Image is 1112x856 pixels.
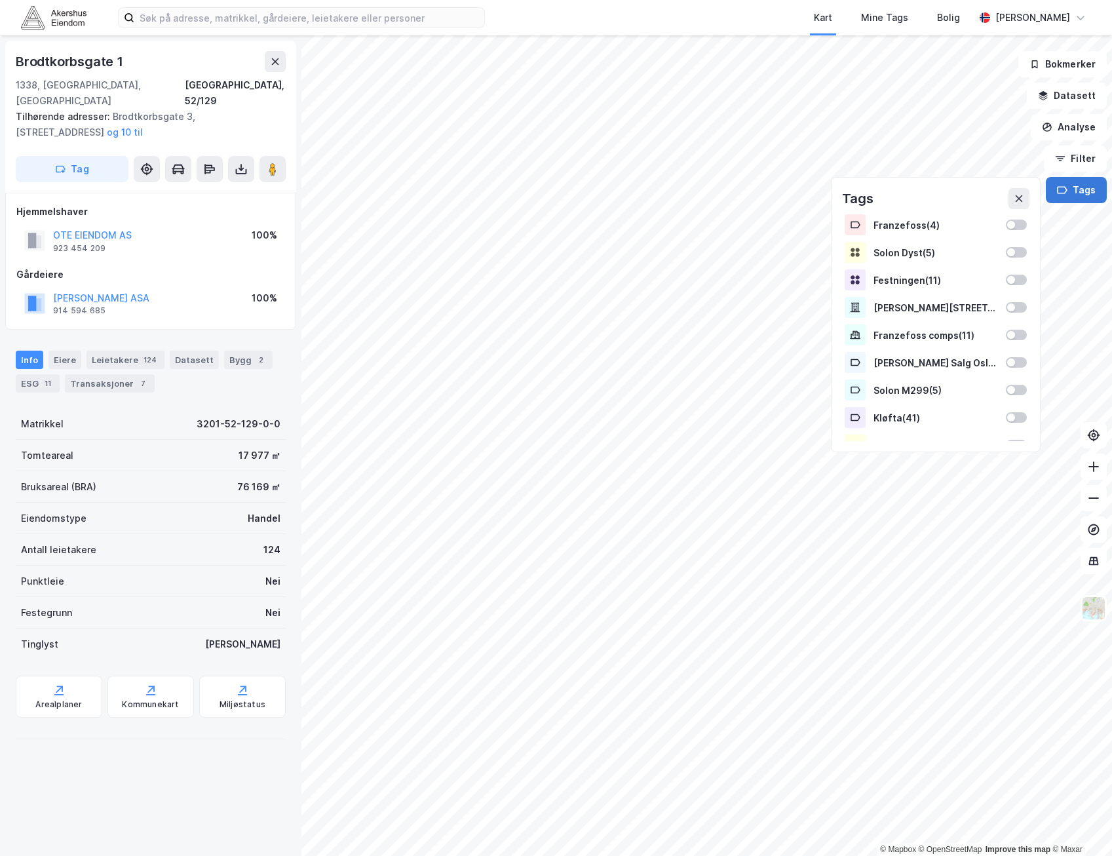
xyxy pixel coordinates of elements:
div: Solon Dyst ( 5 ) [873,247,998,258]
input: Søk på adresse, matrikkel, gårdeiere, leietakere eller personer [134,8,484,28]
a: OpenStreetMap [919,845,982,854]
div: Nei [265,605,280,621]
img: Z [1081,596,1106,621]
div: 1338, [GEOGRAPHIC_DATA], [GEOGRAPHIC_DATA] [16,77,185,109]
button: Tags [1046,177,1107,203]
div: Bygg [224,351,273,369]
div: Brodtkorbsgate 3, [STREET_ADDRESS] [16,109,275,140]
div: Antall leietakere [21,542,96,558]
a: Mapbox [880,845,916,854]
div: Handel [248,511,280,526]
div: ESG [16,374,60,393]
div: Berger/Fjellbo ( 79 ) [873,440,998,451]
div: Festegrunn [21,605,72,621]
div: Bolig [937,10,960,26]
div: Tinglyst [21,636,58,652]
div: 17 977 ㎡ [239,448,280,463]
div: Punktleie [21,574,64,589]
div: Kløfta ( 41 ) [873,412,998,423]
div: [PERSON_NAME][STREET_ADDRESS] ( 19 ) [873,302,998,313]
div: [PERSON_NAME] Salg Oslobygg ( 6 ) [873,357,998,368]
div: 923 454 209 [53,243,105,254]
img: akershus-eiendom-logo.9091f326c980b4bce74ccdd9f866810c.svg [21,6,86,29]
div: Transaksjoner [65,374,155,393]
div: 100% [252,290,277,306]
div: Kommunekart [122,699,179,710]
button: Filter [1044,146,1107,172]
div: [GEOGRAPHIC_DATA], 52/129 [185,77,286,109]
div: Festningen ( 11 ) [873,275,998,286]
div: Matrikkel [21,416,64,432]
button: Bokmerker [1018,51,1107,77]
div: Brodtkorbsgate 1 [16,51,126,72]
button: Analyse [1031,114,1107,140]
div: Eiere [48,351,81,369]
span: Tilhørende adresser: [16,111,113,122]
div: Info [16,351,43,369]
div: Gårdeiere [16,267,285,282]
div: Franzefoss ( 4 ) [873,220,998,231]
div: Tomteareal [21,448,73,463]
div: Miljøstatus [220,699,265,710]
div: Eiendomstype [21,511,86,526]
div: 3201-52-129-0-0 [197,416,280,432]
div: [PERSON_NAME] [995,10,1070,26]
button: Datasett [1027,83,1107,109]
div: 124 [263,542,280,558]
div: 100% [252,227,277,243]
div: [PERSON_NAME] [205,636,280,652]
div: Bruksareal (BRA) [21,479,96,495]
div: Arealplaner [35,699,82,710]
div: 76 169 ㎡ [237,479,280,495]
iframe: Chat Widget [1046,793,1112,856]
div: Hjemmelshaver [16,204,285,220]
div: Mine Tags [861,10,908,26]
button: Tag [16,156,128,182]
div: Kart [814,10,832,26]
a: Improve this map [986,845,1050,854]
div: Datasett [170,351,219,369]
div: 7 [136,377,149,390]
div: 124 [141,353,159,366]
div: Nei [265,574,280,589]
div: Solon M299 ( 5 ) [873,385,998,396]
div: Tags [842,188,873,209]
div: 2 [254,353,267,366]
div: Franzefoss comps ( 11 ) [873,330,998,341]
div: 11 [41,377,54,390]
div: 914 594 685 [53,305,105,316]
div: Kontrollprogram for chat [1046,793,1112,856]
div: Leietakere [86,351,164,369]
